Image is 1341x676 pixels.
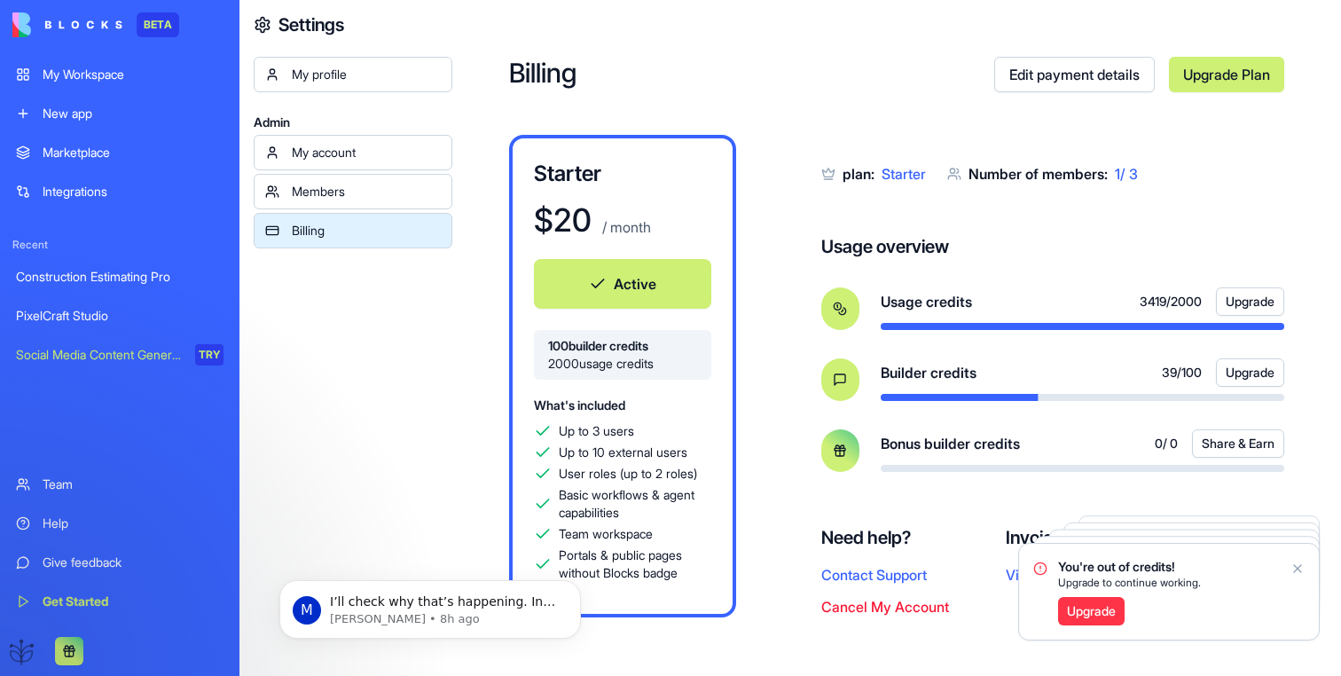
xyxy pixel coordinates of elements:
div: TRY [195,344,223,366]
span: Starter [882,165,926,183]
span: Upgrade to continue working. [1058,576,1201,590]
iframe: Intercom notifications message [253,543,608,667]
a: Upgrade [1058,597,1125,625]
a: Construction Estimating Pro [5,259,234,295]
h4: Usage overview [821,234,949,259]
a: Integrations [5,174,234,209]
div: Social Media Content Generator [16,346,183,364]
a: Help [5,506,234,541]
span: User roles (up to 2 roles) [559,465,697,483]
span: 39 / 100 [1162,364,1202,381]
button: Upgrade [1216,358,1284,387]
div: Give feedback [43,554,223,571]
button: Share & Earn [1192,429,1284,458]
h4: Need help? [821,525,949,550]
a: Starter$20 / monthActive100builder credits2000usage creditsWhat's includedUp to 3 usersUp to 10 e... [509,135,736,617]
span: Usage credits [881,291,972,312]
a: BETA [12,12,179,37]
div: Construction Estimating Pro [16,268,223,286]
h4: Settings [278,12,344,37]
span: Up to 3 users [559,422,634,440]
div: New app [43,105,223,122]
div: BETA [137,12,179,37]
span: Recent [5,238,234,252]
span: Number of members: [968,165,1108,183]
a: Upgrade Plan [1169,57,1284,92]
a: New app [5,96,234,131]
a: Get Started [5,584,234,619]
span: What's included [534,397,625,413]
span: Portals & public pages without Blocks badge [559,546,711,582]
span: 1 / 3 [1115,165,1138,183]
a: PixelCraft Studio [5,298,234,334]
div: Help [43,515,223,532]
div: My Workspace [43,66,223,83]
a: My Workspace [5,57,234,92]
a: Edit payment details [994,57,1155,92]
span: Bonus builder credits [881,433,1020,454]
span: plan: [843,165,874,183]
img: ACg8ocJXc4biGNmL-6_84M9niqKohncbsBQNEji79DO8k46BE60Re2nP=s96-c [9,637,37,665]
div: Members [292,183,441,200]
a: Members [254,174,452,209]
h1: $ 20 [534,202,592,238]
a: View all invoices [1006,564,1140,586]
h4: Invoices [1006,525,1140,550]
a: My account [254,135,452,170]
a: Give feedback [5,545,234,580]
span: You're out of credits! [1058,558,1201,576]
div: Marketplace [43,144,223,161]
div: PixelCraft Studio [16,307,223,325]
a: My profile [254,57,452,92]
span: Up to 10 external users [559,444,687,461]
button: Cancel My Account [821,596,949,617]
p: / month [599,216,651,238]
button: Upgrade [1216,287,1284,316]
span: Basic workflows & agent capabilities [559,486,711,522]
span: 0 / 0 [1155,435,1178,452]
span: 2000 usage credits [548,355,697,373]
button: Contact Support [821,564,927,586]
span: Builder credits [881,362,976,383]
div: Integrations [43,183,223,200]
div: Get Started [43,593,223,610]
h3: Starter [534,160,711,188]
span: Admin [254,114,452,131]
span: Team workspace [559,525,653,543]
a: Social Media Content GeneratorTRY [5,337,234,373]
a: Team [5,467,234,502]
button: Active [534,259,711,309]
a: Marketplace [5,135,234,170]
div: My account [292,144,441,161]
div: My profile [292,66,441,83]
h2: Billing [509,57,994,92]
img: logo [12,12,122,37]
span: 100 builder credits [548,337,697,355]
span: 3419 / 2000 [1140,293,1202,310]
a: Billing [254,213,452,248]
div: Team [43,476,223,493]
div: Billing [292,222,441,240]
